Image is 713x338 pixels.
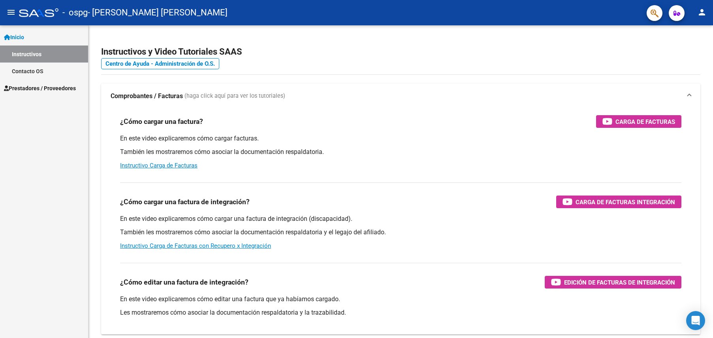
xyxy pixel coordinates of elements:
[111,92,183,101] strong: Comprobantes / Facturas
[6,8,16,17] mat-icon: menu
[120,228,681,237] p: También les mostraremos cómo asociar la documentación respaldatoria y el legajo del afiliado.
[101,109,700,334] div: Comprobantes / Facturas (haga click aquí para ver los tutoriales)
[697,8,707,17] mat-icon: person
[101,84,700,109] mat-expansion-panel-header: Comprobantes / Facturas (haga click aquí para ver los tutoriales)
[101,44,700,59] h2: Instructivos y Video Tutoriales SAAS
[120,162,198,169] a: Instructivo Carga de Facturas
[545,276,681,289] button: Edición de Facturas de integración
[120,134,681,143] p: En este video explicaremos cómo cargar facturas.
[576,197,675,207] span: Carga de Facturas Integración
[686,311,705,330] div: Open Intercom Messenger
[184,92,285,101] span: (haga click aquí para ver los tutoriales)
[120,277,248,288] h3: ¿Cómo editar una factura de integración?
[556,196,681,208] button: Carga de Facturas Integración
[120,196,250,207] h3: ¿Cómo cargar una factura de integración?
[564,277,675,287] span: Edición de Facturas de integración
[120,308,681,317] p: Les mostraremos cómo asociar la documentación respaldatoria y la trazabilidad.
[101,58,219,69] a: Centro de Ayuda - Administración de O.S.
[596,115,681,128] button: Carga de Facturas
[120,215,681,223] p: En este video explicaremos cómo cargar una factura de integración (discapacidad).
[4,84,76,93] span: Prestadores / Proveedores
[120,116,203,127] h3: ¿Cómo cargar una factura?
[120,295,681,304] p: En este video explicaremos cómo editar una factura que ya habíamos cargado.
[120,242,271,249] a: Instructivo Carga de Facturas con Recupero x Integración
[120,148,681,156] p: También les mostraremos cómo asociar la documentación respaldatoria.
[615,117,675,127] span: Carga de Facturas
[88,4,228,21] span: - [PERSON_NAME] [PERSON_NAME]
[62,4,88,21] span: - ospg
[4,33,24,42] span: Inicio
